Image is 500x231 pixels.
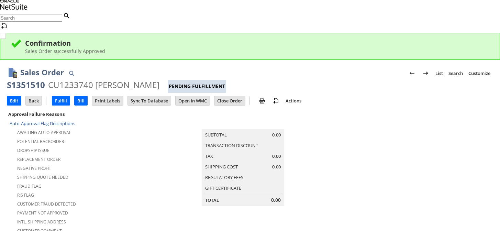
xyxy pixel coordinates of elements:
[7,110,166,119] div: Approval Failure Reasons
[92,96,123,105] input: Print Labels
[17,201,76,207] a: Customer Fraud Detected
[258,97,266,105] img: print.svg
[205,197,219,203] a: Total
[176,96,210,105] input: Open In WMC
[75,96,87,105] input: Bill
[205,185,241,191] a: Gift Certificate
[466,68,493,79] a: Customize
[7,96,21,105] input: Edit
[283,98,304,104] a: Actions
[168,80,226,93] div: Pending Fulfillment
[446,68,466,79] a: Search
[205,174,243,180] a: Regulatory Fees
[214,96,245,105] input: Close Order
[205,164,238,170] a: Shipping Cost
[7,79,45,90] div: S1351510
[17,147,49,153] a: Dropship Issue
[205,132,227,138] a: Subtotal
[272,153,281,159] span: 0.00
[48,79,159,90] div: CU1233740 [PERSON_NAME]
[25,48,489,54] div: Sales Order successfully Approved
[205,142,258,148] a: Transaction Discount
[67,69,76,77] img: Quick Find
[25,38,489,48] div: Confirmation
[272,164,281,170] span: 0.00
[433,68,446,79] a: List
[202,118,284,129] caption: Summary
[17,210,68,216] a: Payment not approved
[272,132,281,138] span: 0.00
[272,97,280,105] img: add-record.svg
[408,69,416,77] img: Previous
[17,156,60,162] a: Replacement Order
[17,139,64,144] a: Potential Backorder
[128,96,171,105] input: Sync To Database
[20,67,64,78] h1: Sales Order
[62,11,70,20] svg: Search
[17,219,66,225] a: Intl. Shipping Address
[271,197,281,203] span: 0.00
[422,69,430,77] img: Next
[26,96,42,105] input: Back
[17,165,51,171] a: Negative Profit
[205,153,213,159] a: Tax
[17,174,68,180] a: Shipping Quote Needed
[52,96,70,105] input: Fulfill
[10,120,75,126] a: Auto-Approval Flag Descriptions
[17,130,71,135] a: Awaiting Auto-Approval
[17,192,34,198] a: RIS flag
[17,183,42,189] a: Fraud Flag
